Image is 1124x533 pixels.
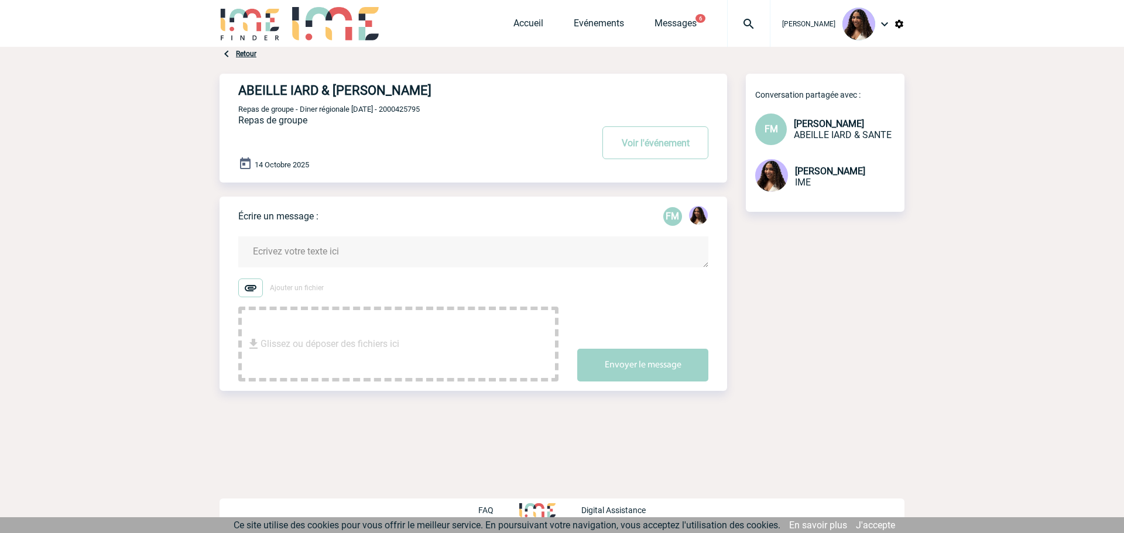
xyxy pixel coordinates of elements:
[261,315,399,373] span: Glissez ou déposer des fichiers ici
[270,284,324,292] span: Ajouter un fichier
[574,18,624,34] a: Evénements
[238,105,420,114] span: Repas de groupe - Diner régionale [DATE] - 2000425795
[654,18,697,34] a: Messages
[577,349,708,381] button: Envoyer le message
[795,166,865,177] span: [PERSON_NAME]
[794,129,892,140] span: ABEILLE IARD & SANTE
[519,503,556,517] img: http://www.idealmeetingsevents.fr/
[602,126,708,159] button: Voir l'événement
[220,7,280,40] img: IME-Finder
[581,506,646,515] p: Digital Assistance
[246,337,261,351] img: file_download.svg
[234,520,780,531] span: Ce site utilise des cookies pour vous offrir le meilleur service. En poursuivant votre navigation...
[755,159,788,192] img: 131234-0.jpg
[663,207,682,226] div: Florence MATHIEU
[238,211,318,222] p: Écrire un message :
[856,520,895,531] a: J'accepte
[236,50,256,58] a: Retour
[478,504,519,515] a: FAQ
[782,20,835,28] span: [PERSON_NAME]
[794,118,864,129] span: [PERSON_NAME]
[255,160,309,169] span: 14 Octobre 2025
[238,115,307,126] span: Repas de groupe
[695,14,705,23] button: 6
[689,206,708,227] div: Jessica NETO BOGALHO
[238,83,557,98] h4: ABEILLE IARD & [PERSON_NAME]
[755,90,904,99] p: Conversation partagée avec :
[478,506,494,515] p: FAQ
[663,207,682,226] p: FM
[842,8,875,40] img: 131234-0.jpg
[689,206,708,225] img: 131234-0.jpg
[765,123,778,135] span: FM
[789,520,847,531] a: En savoir plus
[795,177,811,188] span: IME
[513,18,543,34] a: Accueil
